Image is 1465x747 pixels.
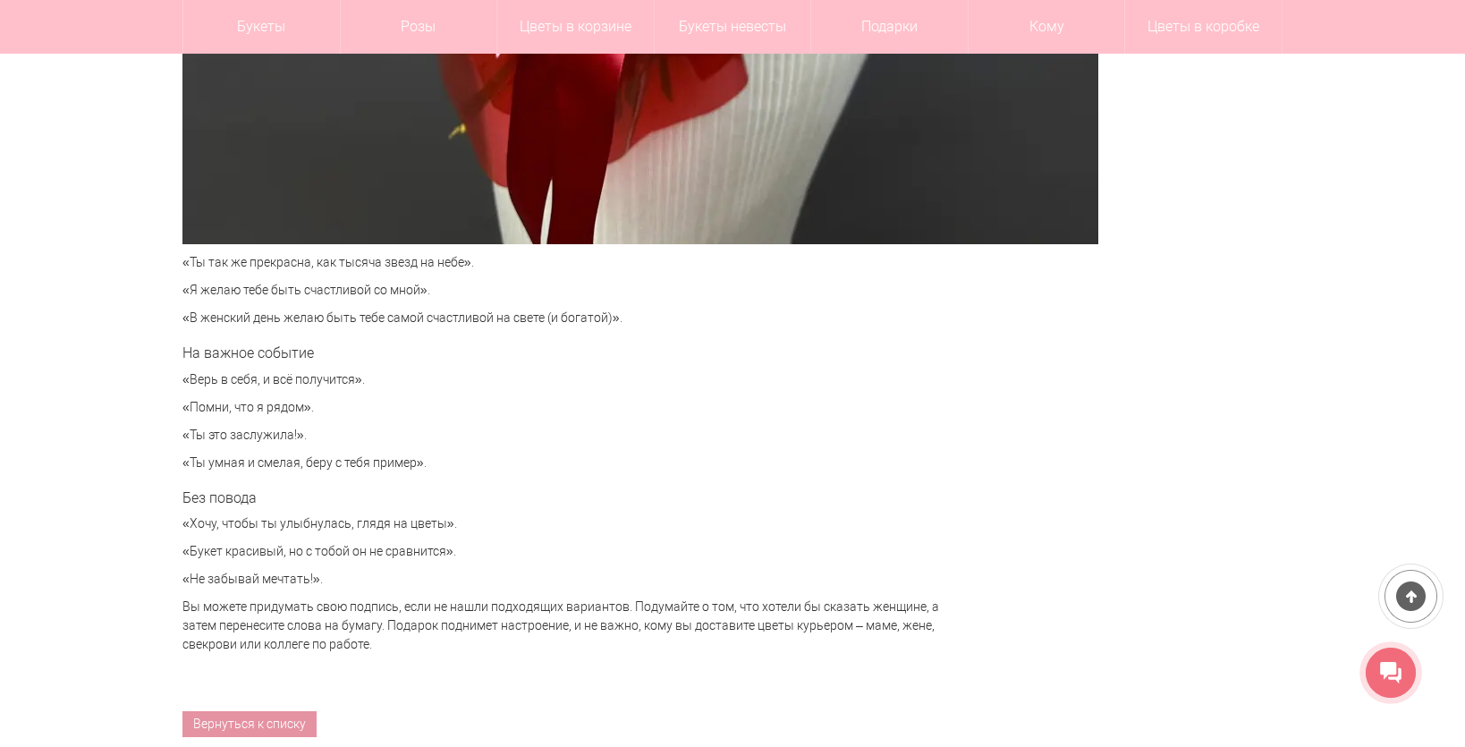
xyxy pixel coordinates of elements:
p: «Не забывай мечтать!». [182,570,943,589]
p: «Букет красивый, но с тобой он не сравнится». [182,542,943,561]
p: «Ты умная и смелая, беру с тебя пример». [182,454,943,472]
p: «Я желаю тебе быть счастливой со мной». [182,281,943,300]
p: «Помни, что я рядом». [182,398,943,417]
p: «В женский день желаю быть тебе самой счастливой на свете (и богатой)». [182,309,943,327]
a: Вернуться к списку [182,711,317,737]
p: «Хочу, чтобы ты улыбнулась, глядя на цветы». [182,514,943,533]
p: «Ты так же прекрасна, как тысяча звезд на небе». [182,253,943,272]
h3: Без повода [182,490,943,506]
p: Вы можете придумать свою подпись, если не нашли подходящих вариантов. Подумайте о том, что хотели... [182,598,943,654]
h3: На важное событие [182,345,943,361]
p: «Ты это заслужила!». [182,426,943,445]
p: «Верь в себя, и всё получится». [182,370,943,389]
